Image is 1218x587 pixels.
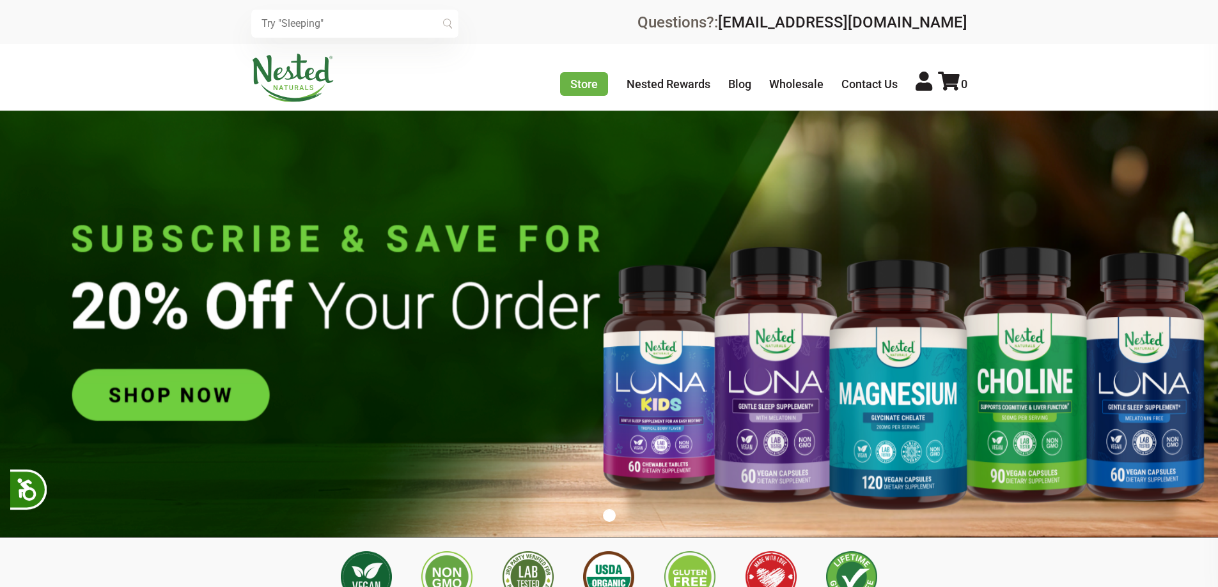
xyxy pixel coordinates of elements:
[728,77,751,91] a: Blog
[251,54,334,102] img: Nested Naturals
[603,509,616,522] button: 1 of 1
[251,10,458,38] input: Try "Sleeping"
[627,77,710,91] a: Nested Rewards
[718,13,967,31] a: [EMAIL_ADDRESS][DOMAIN_NAME]
[560,72,608,96] a: Store
[938,77,967,91] a: 0
[841,77,898,91] a: Contact Us
[769,77,824,91] a: Wholesale
[637,15,967,30] div: Questions?:
[961,77,967,91] span: 0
